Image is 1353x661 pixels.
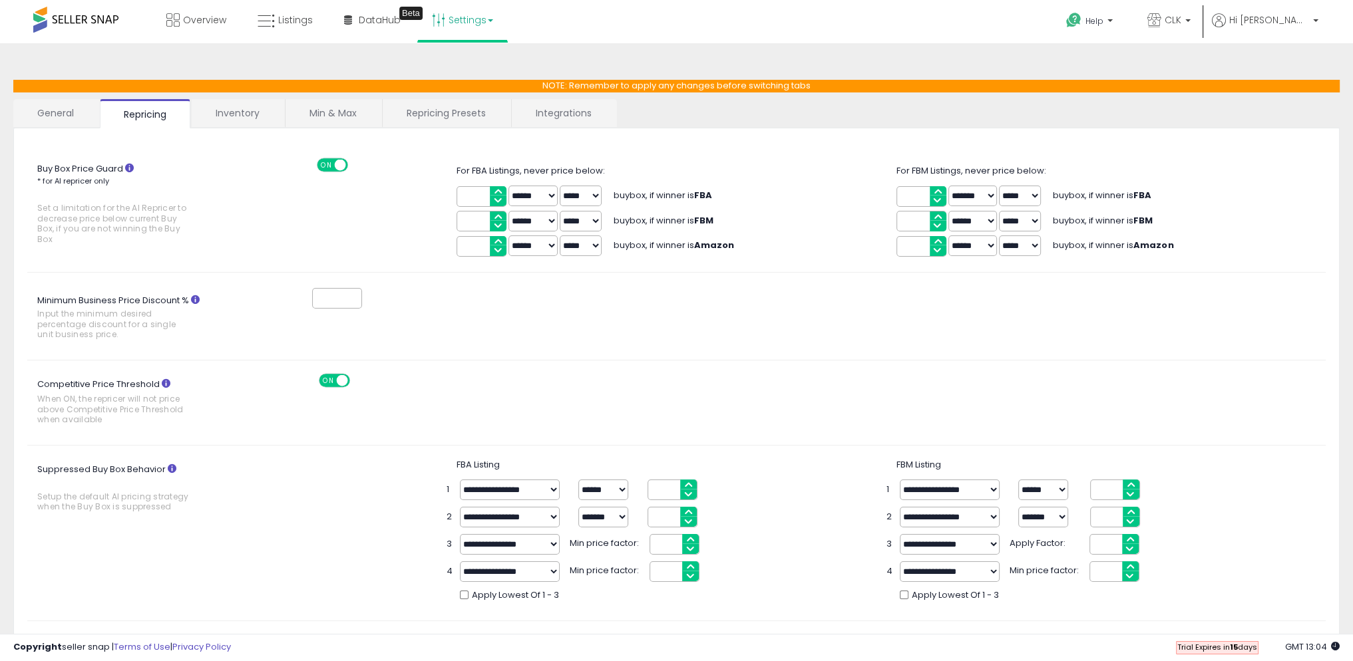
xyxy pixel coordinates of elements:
[886,511,893,523] span: 2
[27,374,227,432] label: Competitive Price Threshold
[286,99,381,127] a: Min & Max
[1285,640,1340,653] span: 2025-10-6 13:04 GMT
[614,214,713,227] span: buybox, if winner is
[457,164,605,177] span: For FBA Listings, never price below:
[383,99,510,127] a: Repricing Presets
[472,589,559,602] span: Apply Lowest Of 1 - 3
[1010,534,1083,550] span: Apply Factor:
[13,80,1340,92] p: NOTE: Remember to apply any changes before switching tabs
[114,640,170,653] a: Terms of Use
[896,458,941,471] span: FBM Listing
[13,640,62,653] strong: Copyright
[1133,239,1173,251] b: Amazon
[886,483,893,496] span: 1
[912,589,999,602] span: Apply Lowest Of 1 - 3
[320,374,337,386] span: ON
[1133,189,1151,201] b: FBA
[1010,561,1083,577] span: Min price factor:
[1165,13,1181,27] span: CLK
[570,561,643,577] span: Min price factor:
[614,189,712,201] span: buybox, if winner is
[346,159,367,170] span: OFF
[1053,214,1153,227] span: buybox, if winner is
[37,394,190,424] span: When ON, the repricer will not price above Competitive Price Threshold when available
[399,7,423,20] div: Tooltip anchor
[27,158,227,251] label: Buy Box Price Guard
[192,99,284,127] a: Inventory
[694,189,712,201] b: FBA
[1085,15,1103,27] span: Help
[886,565,893,578] span: 4
[13,641,231,654] div: seller snap | |
[1065,12,1082,29] i: Get Help
[183,13,226,27] span: Overview
[359,13,401,27] span: DataHub
[512,99,616,127] a: Integrations
[896,164,1046,177] span: For FBM Listings, never price below:
[1053,189,1151,201] span: buybox, if winner is
[447,538,453,551] span: 3
[100,99,190,128] a: Repricing
[27,291,227,346] label: Minimum Business Price Discount %
[27,459,227,519] label: Suppressed Buy Box Behavior
[1212,13,1318,43] a: Hi [PERSON_NAME]
[886,538,893,551] span: 3
[1177,642,1257,652] span: Trial Expires in days
[694,239,734,251] b: Amazon
[172,640,231,653] a: Privacy Policy
[457,458,500,471] span: FBA Listing
[1230,642,1238,652] b: 15
[447,565,453,578] span: 4
[278,13,313,27] span: Listings
[37,491,190,512] span: Setup the default AI pricing strategy when the Buy Box is suppressed
[37,309,190,339] span: Input the minimum desired percentage discount for a single unit business price.
[1053,239,1173,251] span: buybox, if winner is
[1133,214,1153,227] b: FBM
[318,159,335,170] span: ON
[13,99,98,127] a: General
[347,374,369,386] span: OFF
[614,239,734,251] span: buybox, if winner is
[447,483,453,496] span: 1
[447,511,453,523] span: 2
[1056,2,1126,43] a: Help
[37,203,190,244] span: Set a limitation for the AI Repricer to decrease price below current Buy Box, if you are not winn...
[1229,13,1309,27] span: Hi [PERSON_NAME]
[37,176,109,186] small: * for AI repricer only
[694,214,713,227] b: FBM
[570,534,643,550] span: Min price factor:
